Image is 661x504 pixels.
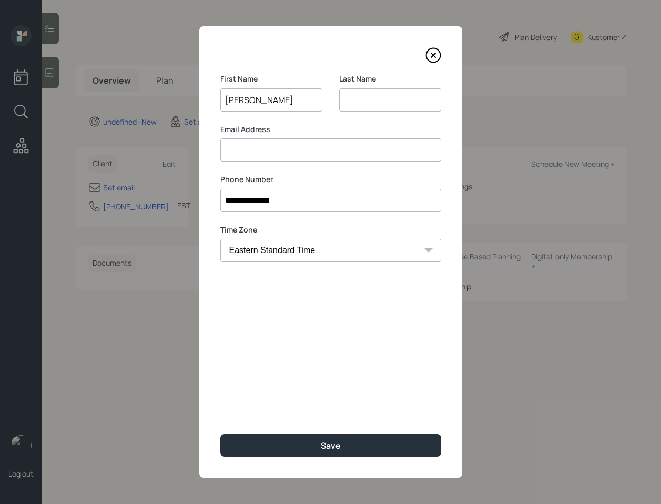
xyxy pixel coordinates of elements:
label: First Name [220,74,322,84]
div: Save [321,440,341,451]
label: Time Zone [220,225,441,235]
label: Email Address [220,124,441,135]
button: Save [220,434,441,457]
label: Last Name [339,74,441,84]
label: Phone Number [220,174,441,185]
